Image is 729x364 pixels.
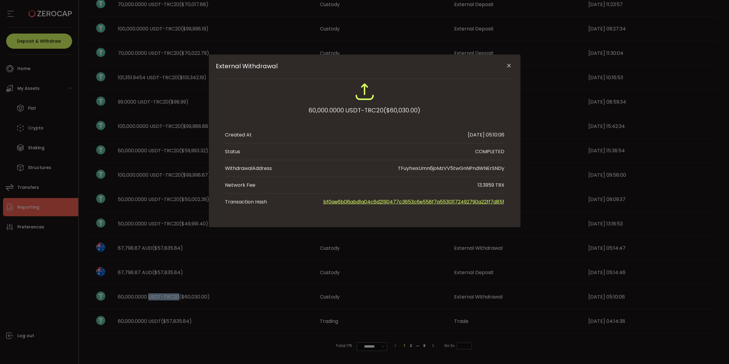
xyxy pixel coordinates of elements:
iframe: Chat Widget [699,335,729,364]
button: Close [504,61,514,71]
div: Status [225,148,240,155]
div: Network Fee [225,182,255,189]
div: Address [225,165,272,172]
span: External Withdrawal [216,62,484,70]
div: 13.3959 TRX [478,182,504,189]
div: TFuyhwxUmn6joMzVV5twGnNPndWNErSNDy [398,165,504,172]
a: bf0ae6b06abd1a04c6d2190477c3653c6e558f7a55301172492790a22ff7d85f [323,198,504,205]
span: Withdrawal [225,165,252,172]
div: 60,000.0000 USDT-TRC20 [309,105,420,116]
span: ($60,030.00) [384,105,420,116]
div: [DATE] 05:10:06 [468,131,504,139]
span: Transaction Hash [225,198,286,206]
div: Created At [225,131,252,139]
div: COMPLETED [475,148,504,155]
div: External Withdrawal [209,55,520,227]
